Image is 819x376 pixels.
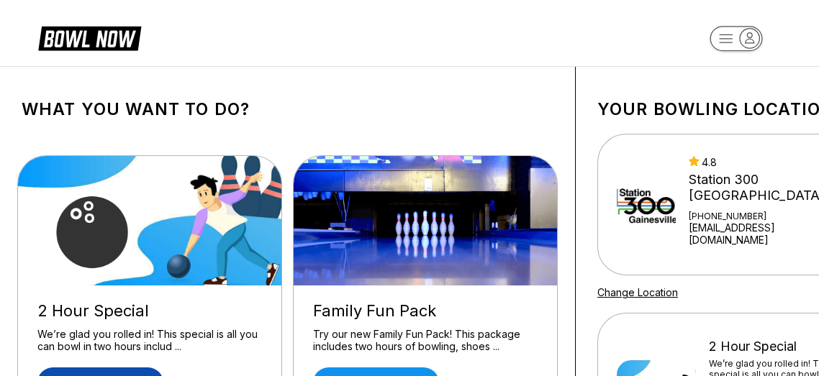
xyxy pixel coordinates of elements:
img: Family Fun Pack [294,156,558,285]
div: Try our new Family Fun Pack! This package includes two hours of bowling, shoes ... [313,328,538,353]
img: Station 300 Gainesville [617,165,676,244]
div: Family Fun Pack [313,301,538,321]
a: Change Location [597,286,678,298]
img: 2 Hour Special [18,156,283,285]
h1: What you want to do? [22,99,553,119]
div: 2 Hour Special [37,301,262,321]
div: We’re glad you rolled in! This special is all you can bowl in two hours includ ... [37,328,262,353]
